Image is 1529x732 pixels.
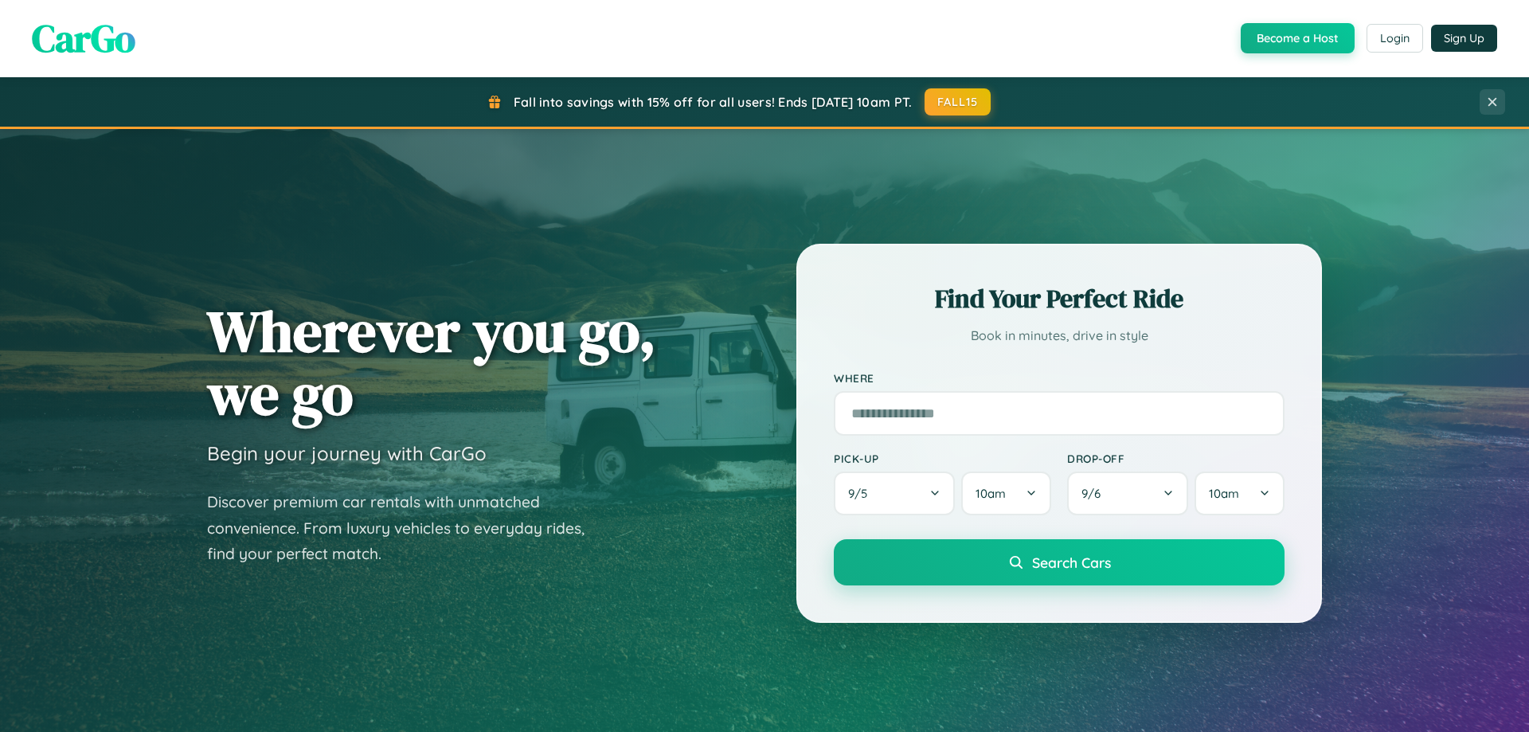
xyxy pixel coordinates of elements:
[207,489,605,567] p: Discover premium car rentals with unmatched convenience. From luxury vehicles to everyday rides, ...
[1067,472,1188,515] button: 9/6
[834,539,1285,585] button: Search Cars
[207,441,487,465] h3: Begin your journey with CarGo
[834,472,955,515] button: 9/5
[848,486,875,501] span: 9 / 5
[207,299,656,425] h1: Wherever you go, we go
[1431,25,1497,52] button: Sign Up
[1209,486,1239,501] span: 10am
[834,324,1285,347] p: Book in minutes, drive in style
[1195,472,1285,515] button: 10am
[514,94,913,110] span: Fall into savings with 15% off for all users! Ends [DATE] 10am PT.
[834,281,1285,316] h2: Find Your Perfect Ride
[1067,452,1285,465] label: Drop-off
[1367,24,1423,53] button: Login
[834,371,1285,385] label: Where
[1032,554,1111,571] span: Search Cars
[1241,23,1355,53] button: Become a Host
[976,486,1006,501] span: 10am
[925,88,991,115] button: FALL15
[834,452,1051,465] label: Pick-up
[32,12,135,65] span: CarGo
[1081,486,1109,501] span: 9 / 6
[961,472,1051,515] button: 10am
